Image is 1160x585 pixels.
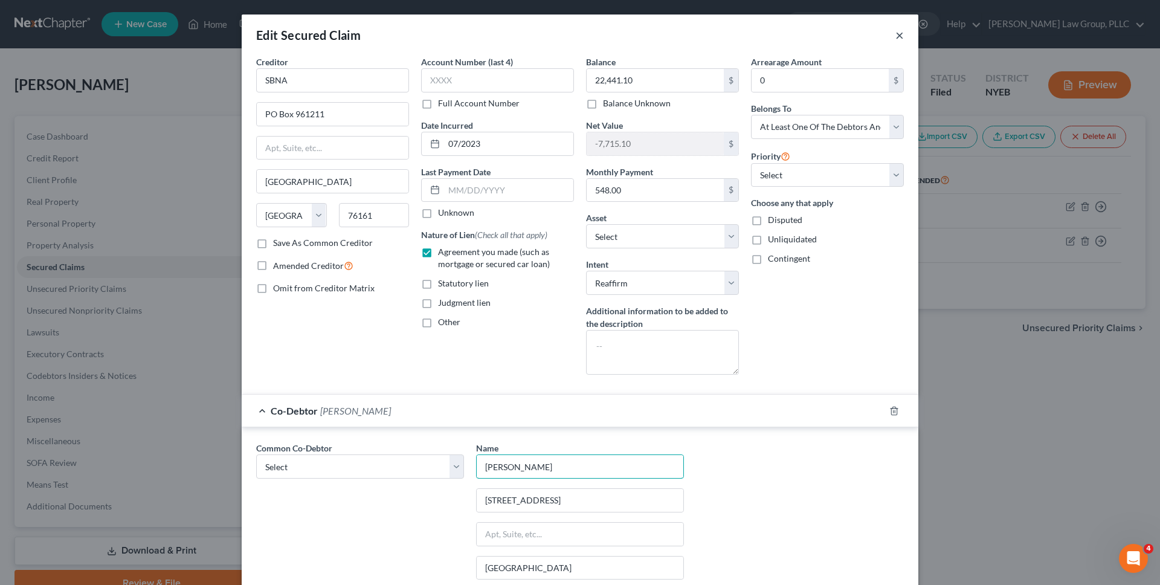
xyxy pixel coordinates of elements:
[444,179,573,202] input: MM/DD/YYYY
[586,56,616,68] label: Balance
[889,69,903,92] div: $
[724,69,738,92] div: $
[768,253,810,263] span: Contingent
[339,203,410,227] input: Enter zip...
[477,523,683,546] input: Apt, Suite, etc...
[438,278,489,288] span: Statutory lien
[586,119,623,132] label: Net Value
[895,28,904,42] button: ×
[752,69,889,92] input: 0.00
[421,56,513,68] label: Account Number (last 4)
[421,68,574,92] input: XXXX
[475,230,547,240] span: (Check all that apply)
[421,228,547,241] label: Nature of Lien
[603,97,671,109] label: Balance Unknown
[477,557,683,580] input: Enter city...
[273,237,373,249] label: Save As Common Creditor
[256,442,332,454] label: Common Co-Debtor
[421,166,491,178] label: Last Payment Date
[724,179,738,202] div: $
[768,215,802,225] span: Disputed
[438,97,520,109] label: Full Account Number
[438,247,550,269] span: Agreement you made (such as mortgage or secured car loan)
[768,234,817,244] span: Unliquidated
[271,405,318,416] span: Co-Debtor
[256,27,361,44] div: Edit Secured Claim
[273,260,344,271] span: Amended Creditor
[751,196,904,209] label: Choose any that apply
[1119,544,1148,573] iframe: Intercom live chat
[273,283,375,293] span: Omit from Creditor Matrix
[586,213,607,223] span: Asset
[257,170,408,193] input: Enter city...
[751,56,822,68] label: Arrearage Amount
[257,137,408,160] input: Apt, Suite, etc...
[477,455,683,478] input: Enter name...
[751,149,790,163] label: Priority
[438,317,460,327] span: Other
[256,57,288,67] span: Creditor
[586,166,653,178] label: Monthly Payment
[587,69,724,92] input: 0.00
[587,179,724,202] input: 0.00
[421,119,473,132] label: Date Incurred
[476,443,498,453] span: Name
[477,489,683,512] input: Enter address...
[438,207,474,219] label: Unknown
[256,68,409,92] input: Search creditor by name...
[586,305,739,330] label: Additional information to be added to the description
[438,297,491,308] span: Judgment lien
[587,132,724,155] input: 0.00
[751,103,791,114] span: Belongs To
[444,132,573,155] input: MM/DD/YYYY
[320,405,391,416] span: [PERSON_NAME]
[257,103,408,126] input: Enter address...
[724,132,738,155] div: $
[1144,544,1153,554] span: 4
[586,258,608,271] label: Intent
